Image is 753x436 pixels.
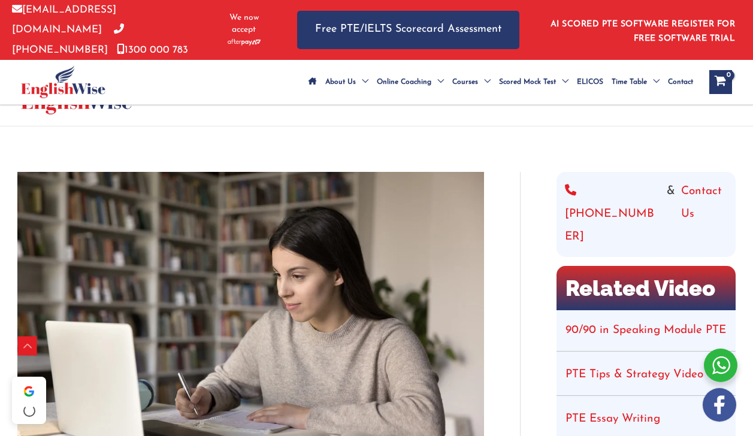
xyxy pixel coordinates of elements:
[664,61,697,103] a: Contact
[448,61,495,103] a: CoursesMenu Toggle
[647,61,660,103] span: Menu Toggle
[431,61,444,103] span: Menu Toggle
[12,25,124,54] a: [PHONE_NUMBER]
[565,369,703,380] a: PTE Tips & Strategy Video
[228,39,261,46] img: Afterpay-Logo
[325,61,356,103] span: About Us
[12,5,116,35] a: [EMAIL_ADDRESS][DOMAIN_NAME]
[565,180,727,249] div: &
[377,61,431,103] span: Online Coaching
[709,70,732,94] a: View Shopping Cart, empty
[556,61,568,103] span: Menu Toggle
[297,11,519,49] a: Free PTE/IELTS Scorecard Assessment
[612,61,647,103] span: Time Table
[681,180,727,249] a: Contact Us
[321,61,373,103] a: About UsMenu Toggle
[703,388,736,422] img: white-facebook.png
[565,325,726,336] a: 90/90 in Speaking Module PTE
[356,61,368,103] span: Menu Toggle
[565,180,661,249] a: [PHONE_NUMBER]
[543,10,741,49] aside: Header Widget 1
[478,61,491,103] span: Menu Toggle
[373,61,448,103] a: Online CoachingMenu Toggle
[452,61,478,103] span: Courses
[221,12,267,36] span: We now accept
[21,65,105,98] img: cropped-ew-logo
[551,20,736,43] a: AI SCORED PTE SOFTWARE REGISTER FOR FREE SOFTWARE TRIAL
[577,61,603,103] span: ELICOS
[668,61,693,103] span: Contact
[607,61,664,103] a: Time TableMenu Toggle
[573,61,607,103] a: ELICOS
[117,45,188,55] a: 1300 000 783
[499,61,556,103] span: Scored Mock Test
[304,61,697,103] nav: Site Navigation: Main Menu
[565,413,660,425] a: PTE Essay Writing
[495,61,573,103] a: Scored Mock TestMenu Toggle
[557,266,736,310] h2: Related Video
